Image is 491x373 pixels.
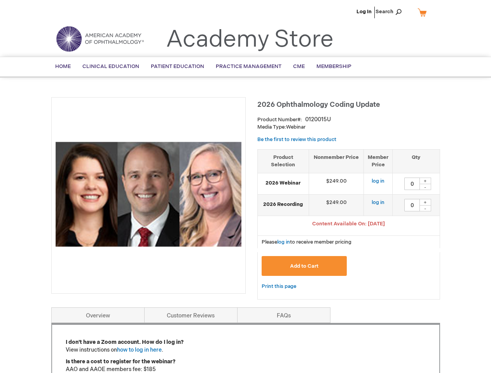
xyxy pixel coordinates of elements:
a: Be the first to review this product [257,136,336,143]
th: Product Selection [258,150,309,173]
a: Log In [356,9,372,15]
a: Membership [311,57,357,76]
th: Nonmember Price [309,150,364,173]
span: 2026 Ophthalmology Coding Update [257,101,380,109]
div: + [419,178,431,184]
td: $249.00 [309,194,364,216]
a: Academy Store [166,26,334,54]
input: Qty [404,178,420,190]
span: Patient Education [151,63,204,70]
a: Print this page [262,282,296,291]
strong: Is there a cost to register for the webinar? [66,358,175,365]
a: CME [287,57,311,76]
a: Practice Management [210,57,287,76]
span: Home [55,63,71,70]
strong: Product Number [257,117,302,123]
div: 0120015U [305,116,331,124]
a: Clinical Education [77,57,145,76]
strong: Media Type: [257,124,286,130]
span: Practice Management [216,63,281,70]
input: Qty [404,199,420,211]
div: + [419,199,431,206]
button: Add to Cart [262,256,347,276]
a: Overview [51,307,145,323]
th: Qty [393,150,440,173]
td: $249.00 [309,173,364,194]
div: - [419,184,431,190]
a: log in [277,239,290,245]
strong: I don't have a Zoom account. How do I log in? [66,339,183,345]
span: Please to receive member pricing [262,239,351,245]
a: Patient Education [145,57,210,76]
img: 2026 Ophthalmology Coding Update [56,101,241,287]
a: log in [372,178,384,184]
strong: 2026 Webinar [262,180,305,187]
p: Webinar [257,124,440,131]
a: log in [372,199,384,206]
th: Member Price [364,150,393,173]
a: how to log in here [117,347,162,353]
span: Clinical Education [82,63,139,70]
strong: 2026 Recording [262,201,305,208]
span: CME [293,63,305,70]
p: View instructions on . [66,338,426,354]
div: - [419,205,431,211]
span: Add to Cart [290,263,318,269]
a: Customer Reviews [144,307,238,323]
span: Search [376,4,405,19]
a: FAQs [237,307,330,323]
span: Membership [316,63,351,70]
span: Content Available On: [DATE] [312,221,385,227]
